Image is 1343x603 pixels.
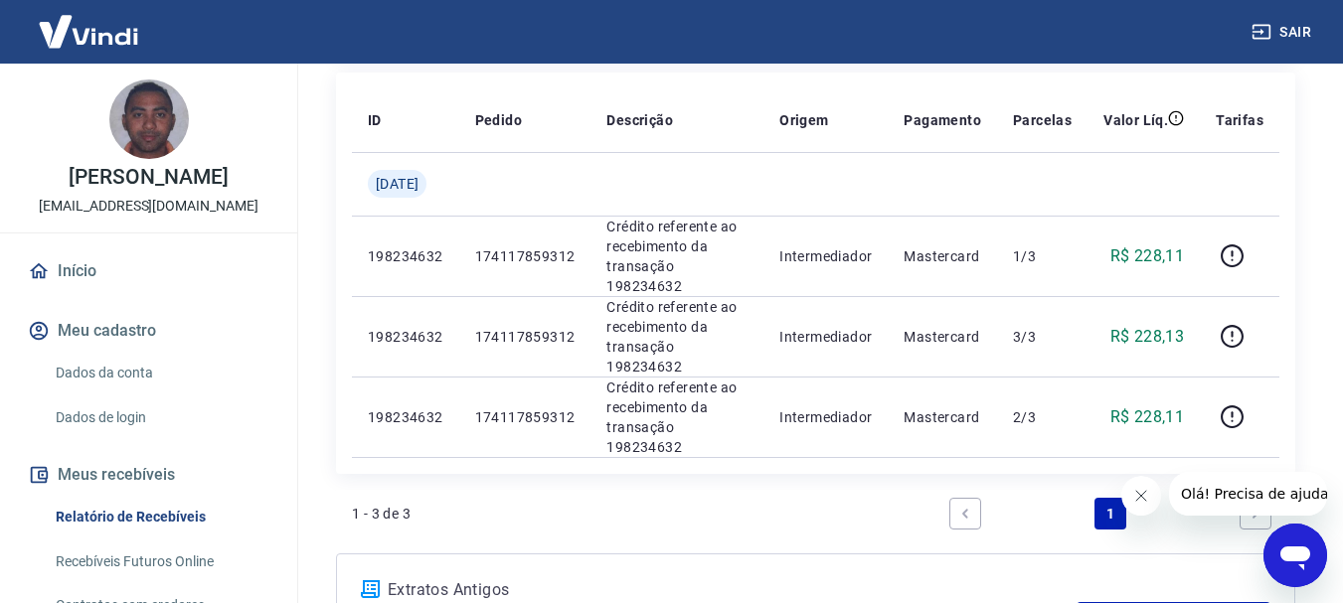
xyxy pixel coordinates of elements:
[904,246,981,266] p: Mastercard
[606,217,748,296] p: Crédito referente ao recebimento da transação 198234632
[1110,325,1185,349] p: R$ 228,13
[48,541,273,582] a: Recebíveis Futuros Online
[1013,110,1072,130] p: Parcelas
[1248,14,1319,51] button: Sair
[779,407,872,427] p: Intermediador
[368,327,443,347] p: 198234632
[24,309,273,353] button: Meu cadastro
[24,453,273,497] button: Meus recebíveis
[109,79,189,159] img: b364baf0-585a-4717-963f-4c6cdffdd737.jpeg
[1121,476,1161,516] iframe: Fechar mensagem
[779,110,828,130] p: Origem
[949,498,981,529] a: Previous page
[904,110,981,130] p: Pagamento
[779,327,872,347] p: Intermediador
[39,196,258,217] p: [EMAIL_ADDRESS][DOMAIN_NAME]
[24,1,153,62] img: Vindi
[904,407,981,427] p: Mastercard
[368,110,382,130] p: ID
[1216,110,1263,130] p: Tarifas
[475,407,576,427] p: 174117859312
[1013,327,1072,347] p: 3/3
[475,327,576,347] p: 174117859312
[352,504,411,524] p: 1 - 3 de 3
[24,249,273,293] a: Início
[361,580,380,598] img: ícone
[48,497,273,537] a: Relatório de Recebíveis
[48,397,273,438] a: Dados de login
[376,174,419,194] span: [DATE]
[1263,524,1327,587] iframe: Botão para abrir a janela de mensagens
[606,297,748,377] p: Crédito referente ao recebimento da transação 198234632
[368,407,443,427] p: 198234632
[1110,405,1185,429] p: R$ 228,11
[904,327,981,347] p: Mastercard
[388,578,1077,602] p: Extratos Antigos
[1094,498,1126,529] a: Page 1 is your current page
[48,353,273,393] a: Dados da conta
[941,490,1279,537] ul: Pagination
[606,377,748,457] p: Crédito referente ao recebimento da transação 198234632
[606,110,673,130] p: Descrição
[69,167,228,188] p: [PERSON_NAME]
[1103,110,1168,130] p: Valor Líq.
[475,110,522,130] p: Pedido
[1013,246,1072,266] p: 1/3
[1169,472,1327,516] iframe: Mensagem da empresa
[368,246,443,266] p: 198234632
[12,14,167,30] span: Olá! Precisa de ajuda?
[475,246,576,266] p: 174117859312
[1110,244,1185,268] p: R$ 228,11
[779,246,872,266] p: Intermediador
[1013,407,1072,427] p: 2/3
